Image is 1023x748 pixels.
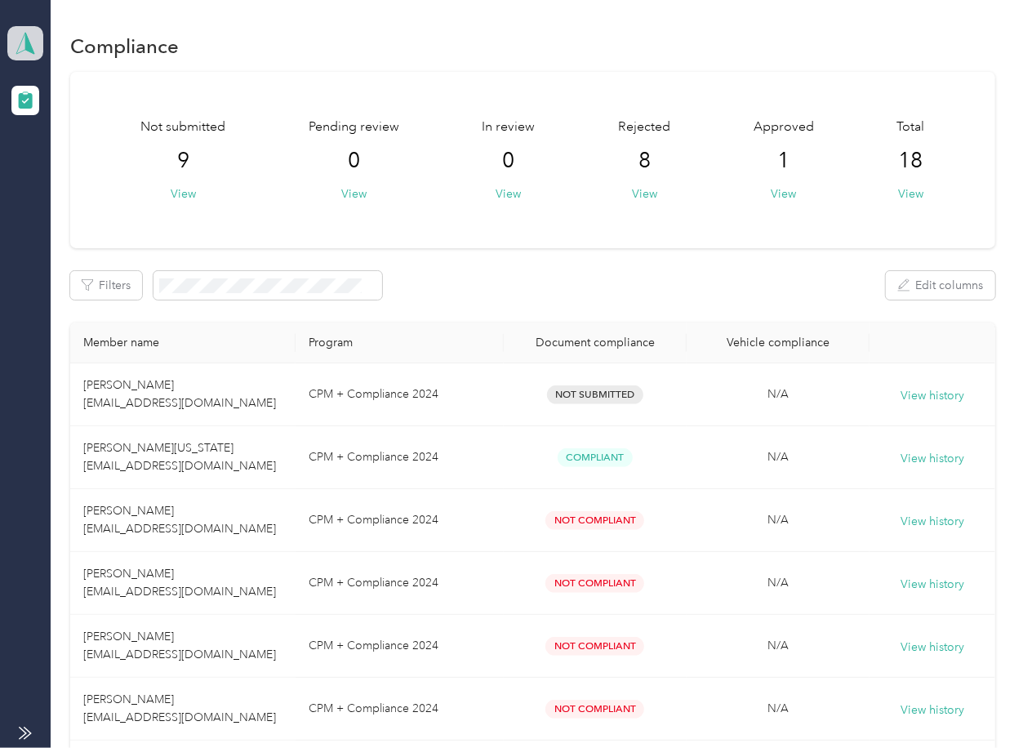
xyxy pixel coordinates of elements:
[83,441,276,473] span: [PERSON_NAME][US_STATE] [EMAIL_ADDRESS][DOMAIN_NAME]
[899,148,923,174] span: 18
[341,185,367,203] button: View
[296,678,504,741] td: CPM + Compliance 2024
[771,185,796,203] button: View
[83,504,276,536] span: [PERSON_NAME] [EMAIL_ADDRESS][DOMAIN_NAME]
[483,118,536,137] span: In review
[296,426,504,489] td: CPM + Compliance 2024
[898,185,923,203] button: View
[767,576,789,590] span: N/A
[309,118,399,137] span: Pending review
[767,513,789,527] span: N/A
[754,118,814,137] span: Approved
[547,385,643,404] span: Not Submitted
[348,148,360,174] span: 0
[901,701,964,719] button: View history
[767,701,789,715] span: N/A
[901,576,964,594] button: View history
[897,118,925,137] span: Total
[901,639,964,657] button: View history
[496,185,522,203] button: View
[901,450,964,468] button: View history
[632,185,657,203] button: View
[545,700,644,719] span: Not Compliant
[767,639,789,652] span: N/A
[545,574,644,593] span: Not Compliant
[296,363,504,426] td: CPM + Compliance 2024
[83,567,276,599] span: [PERSON_NAME] [EMAIL_ADDRESS][DOMAIN_NAME]
[901,513,964,531] button: View history
[296,615,504,678] td: CPM + Compliance 2024
[140,118,225,137] span: Not submitted
[777,148,789,174] span: 1
[171,185,196,203] button: View
[177,148,189,174] span: 9
[83,630,276,661] span: [PERSON_NAME] [EMAIL_ADDRESS][DOMAIN_NAME]
[296,489,504,552] td: CPM + Compliance 2024
[901,387,964,405] button: View history
[545,637,644,656] span: Not Compliant
[700,336,856,350] div: Vehicle compliance
[545,511,644,530] span: Not Compliant
[638,148,651,174] span: 8
[83,692,276,724] span: [PERSON_NAME] [EMAIL_ADDRESS][DOMAIN_NAME]
[767,450,789,464] span: N/A
[932,657,1023,748] iframe: Everlance-gr Chat Button Frame
[618,118,670,137] span: Rejected
[70,323,295,363] th: Member name
[558,448,633,467] span: Compliant
[517,336,674,350] div: Document compliance
[70,38,179,55] h1: Compliance
[83,378,276,410] span: [PERSON_NAME] [EMAIL_ADDRESS][DOMAIN_NAME]
[296,552,504,615] td: CPM + Compliance 2024
[70,271,142,300] button: Filters
[767,387,789,401] span: N/A
[503,148,515,174] span: 0
[296,323,504,363] th: Program
[886,271,995,300] button: Edit columns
